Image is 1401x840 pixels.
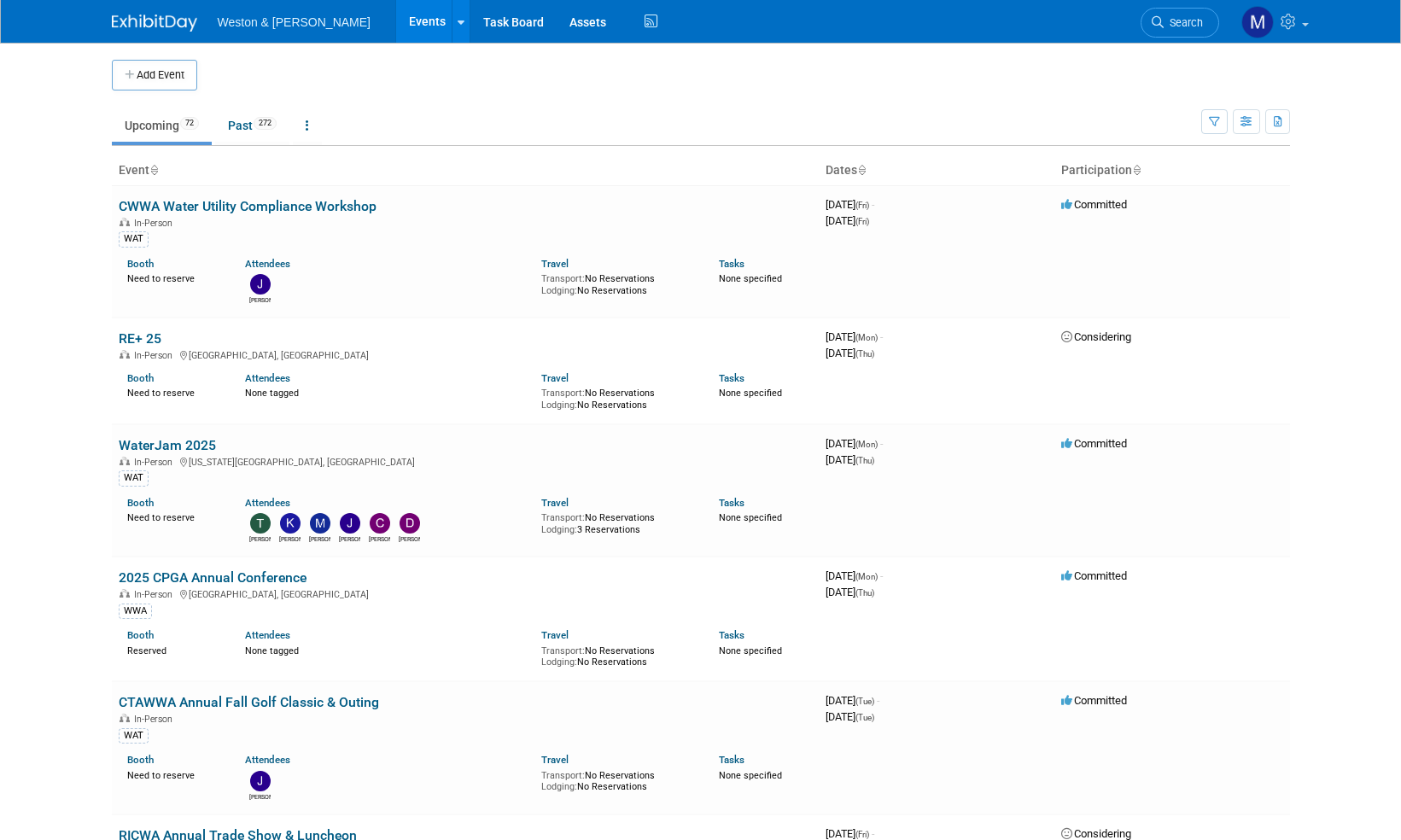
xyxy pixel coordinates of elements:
[127,372,154,384] a: Booth
[855,572,878,581] span: (Mon)
[120,589,130,598] img: In-Person Event
[541,273,585,284] span: Transport:
[880,437,883,450] span: -
[880,569,883,582] span: -
[127,767,220,782] div: Need to reserve
[541,524,577,535] span: Lodging:
[149,163,158,177] a: Sort by Event Name
[249,534,271,544] div: Tony Zerilli
[119,347,812,361] div: [GEOGRAPHIC_DATA], [GEOGRAPHIC_DATA]
[250,513,271,534] img: Tony Zerilli
[1061,827,1131,840] span: Considering
[369,534,390,544] div: Charles Gant
[134,589,178,600] span: In-Person
[127,754,154,766] a: Booth
[400,513,420,534] img: David Black
[541,656,577,668] span: Lodging:
[541,642,693,668] div: No Reservations No Reservations
[119,586,812,600] div: [GEOGRAPHIC_DATA], [GEOGRAPHIC_DATA]
[541,770,585,781] span: Transport:
[877,694,879,707] span: -
[826,710,874,723] span: [DATE]
[826,214,869,227] span: [DATE]
[719,754,744,766] a: Tasks
[119,198,377,214] a: CWWA Water Utility Compliance Workshop
[1061,437,1127,450] span: Committed
[541,384,693,411] div: No Reservations No Reservations
[826,437,883,450] span: [DATE]
[250,771,271,791] img: John Jolls
[719,273,782,284] span: None specified
[541,512,585,523] span: Transport:
[245,629,290,641] a: Attendees
[127,270,220,285] div: Need to reserve
[119,604,152,619] div: WWA
[112,15,197,32] img: ExhibitDay
[1061,569,1127,582] span: Committed
[880,330,883,343] span: -
[855,349,874,359] span: (Thu)
[1061,198,1127,211] span: Committed
[119,437,216,453] a: WaterJam 2025
[855,697,874,706] span: (Tue)
[245,258,290,270] a: Attendees
[826,453,874,466] span: [DATE]
[119,231,149,247] div: WAT
[719,512,782,523] span: None specified
[857,163,866,177] a: Sort by Start Date
[127,384,220,400] div: Need to reserve
[855,201,869,210] span: (Fri)
[719,497,744,509] a: Tasks
[120,457,130,465] img: In-Person Event
[855,456,874,465] span: (Thu)
[134,218,178,229] span: In-Person
[215,109,289,142] a: Past272
[250,274,271,295] img: John Jolls
[541,400,577,411] span: Lodging:
[249,295,271,305] div: John Jolls
[339,534,360,544] div: Jason Gillespie
[245,497,290,509] a: Attendees
[180,117,199,130] span: 72
[1054,156,1290,185] th: Participation
[541,270,693,296] div: No Reservations No Reservations
[218,15,371,29] span: Weston & [PERSON_NAME]
[370,513,390,534] img: Charles Gant
[399,534,420,544] div: David Black
[541,767,693,793] div: No Reservations No Reservations
[826,569,883,582] span: [DATE]
[1132,163,1141,177] a: Sort by Participation Type
[826,330,883,343] span: [DATE]
[855,217,869,226] span: (Fri)
[541,388,585,399] span: Transport:
[855,440,878,449] span: (Mon)
[855,713,874,722] span: (Tue)
[119,569,306,586] a: 2025 CPGA Annual Conference
[280,513,301,534] img: Kevin MacKinnon
[112,60,197,90] button: Add Event
[245,642,528,657] div: None tagged
[120,714,130,722] img: In-Person Event
[541,629,569,641] a: Travel
[855,830,869,839] span: (Fri)
[120,218,130,226] img: In-Person Event
[541,509,693,535] div: No Reservations 3 Reservations
[826,694,879,707] span: [DATE]
[119,694,379,710] a: CTAWWA Annual Fall Golf Classic & Outing
[872,827,874,840] span: -
[279,534,301,544] div: Kevin MacKinnon
[119,470,149,486] div: WAT
[826,198,874,211] span: [DATE]
[826,347,874,359] span: [DATE]
[127,642,220,657] div: Reserved
[254,117,277,130] span: 272
[1141,8,1219,38] a: Search
[541,258,569,270] a: Travel
[1164,16,1203,29] span: Search
[1061,694,1127,707] span: Committed
[826,827,874,840] span: [DATE]
[112,109,212,142] a: Upcoming72
[127,258,154,270] a: Booth
[309,534,330,544] div: Margaret McCarthy
[541,497,569,509] a: Travel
